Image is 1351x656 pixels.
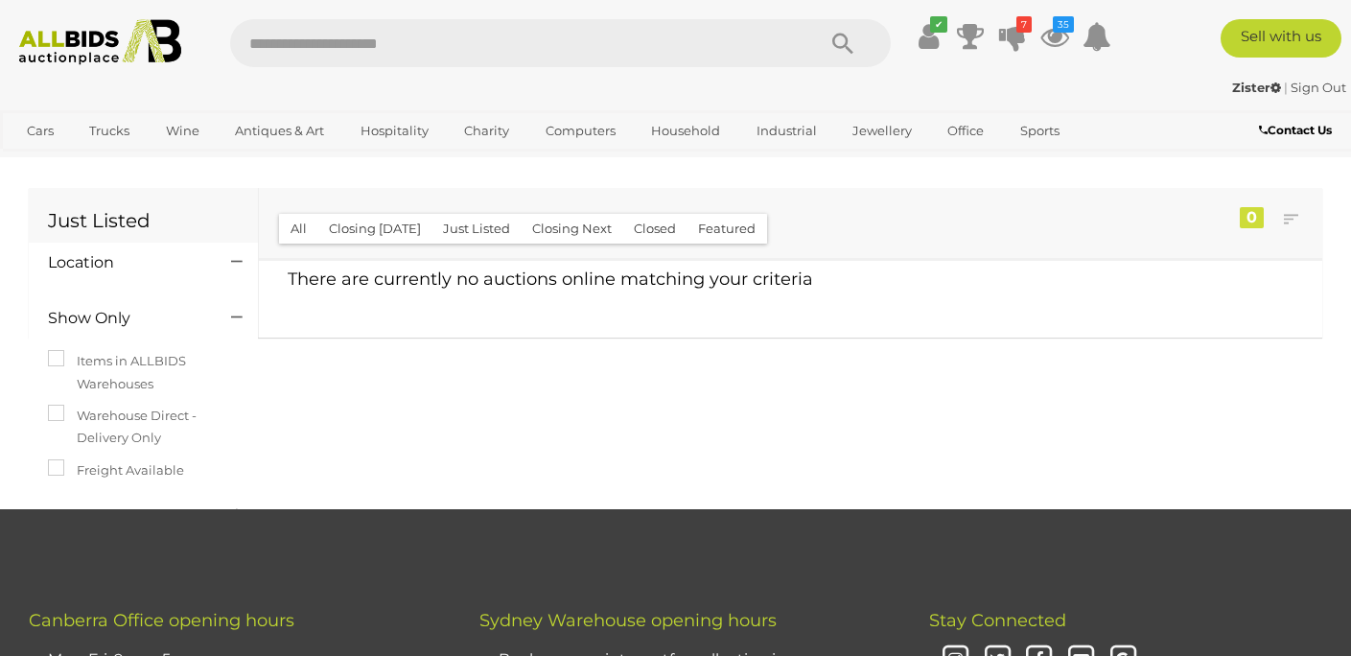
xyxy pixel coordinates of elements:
a: Zister [1232,80,1284,95]
button: All [279,214,318,244]
i: ✔ [930,16,947,33]
b: Contact Us [1259,123,1332,137]
a: Sports [1008,115,1072,147]
h1: Just Listed [48,210,239,241]
a: 35 [1040,19,1069,54]
span: There are currently no auctions online matching your criteria [288,269,813,290]
span: Sydney Warehouse opening hours [479,610,777,631]
label: Freight Available [48,459,184,481]
a: Sign Out [1291,80,1346,95]
span: Canberra Office opening hours [29,610,294,631]
h4: Location [48,254,202,271]
a: Jewellery [840,115,924,147]
div: 0 [1240,207,1264,228]
a: Trucks [77,115,142,147]
a: [GEOGRAPHIC_DATA] [14,147,175,178]
label: Items in ALLBIDS Warehouses [48,350,239,395]
a: Charity [452,115,522,147]
button: Closing [DATE] [317,214,432,244]
label: Warehouse Direct - Delivery Only [48,405,239,450]
a: Hospitality [348,115,441,147]
span: Stay Connected [929,610,1066,631]
button: Closing Next [521,214,623,244]
button: Featured [687,214,767,244]
a: Computers [533,115,628,147]
button: Closed [622,214,687,244]
h4: Category [48,507,202,525]
a: Industrial [744,115,829,147]
h4: Show Only [48,310,202,327]
img: Allbids.com.au [10,19,191,65]
strong: Zister [1232,80,1281,95]
a: Sell with us [1221,19,1341,58]
a: Household [639,115,733,147]
a: Wine [153,115,212,147]
a: Office [935,115,996,147]
span: | [1284,80,1288,95]
i: 35 [1053,16,1074,33]
a: Contact Us [1259,120,1337,141]
i: 7 [1016,16,1032,33]
a: ✔ [914,19,943,54]
a: Cars [14,115,66,147]
a: Antiques & Art [222,115,337,147]
button: Search [795,19,891,67]
button: Just Listed [431,214,522,244]
a: 7 [998,19,1027,54]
